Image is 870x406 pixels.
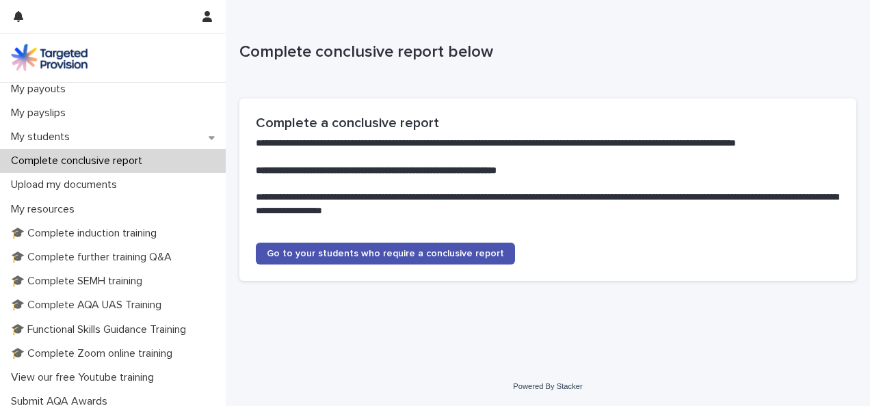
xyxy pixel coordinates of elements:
[5,131,81,144] p: My students
[267,249,504,258] span: Go to your students who require a conclusive report
[11,44,88,71] img: M5nRWzHhSzIhMunXDL62
[5,299,172,312] p: 🎓 Complete AQA UAS Training
[5,227,168,240] p: 🎓 Complete induction training
[5,323,197,336] p: 🎓 Functional Skills Guidance Training
[5,203,85,216] p: My resources
[5,178,128,191] p: Upload my documents
[5,275,153,288] p: 🎓 Complete SEMH training
[5,371,165,384] p: View our free Youtube training
[5,251,183,264] p: 🎓 Complete further training Q&A
[513,382,582,390] a: Powered By Stacker
[5,347,183,360] p: 🎓 Complete Zoom online training
[256,243,515,265] a: Go to your students who require a conclusive report
[256,115,840,131] h2: Complete a conclusive report
[5,83,77,96] p: My payouts
[5,154,153,167] p: Complete conclusive report
[239,42,851,62] p: Complete conclusive report below
[5,107,77,120] p: My payslips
